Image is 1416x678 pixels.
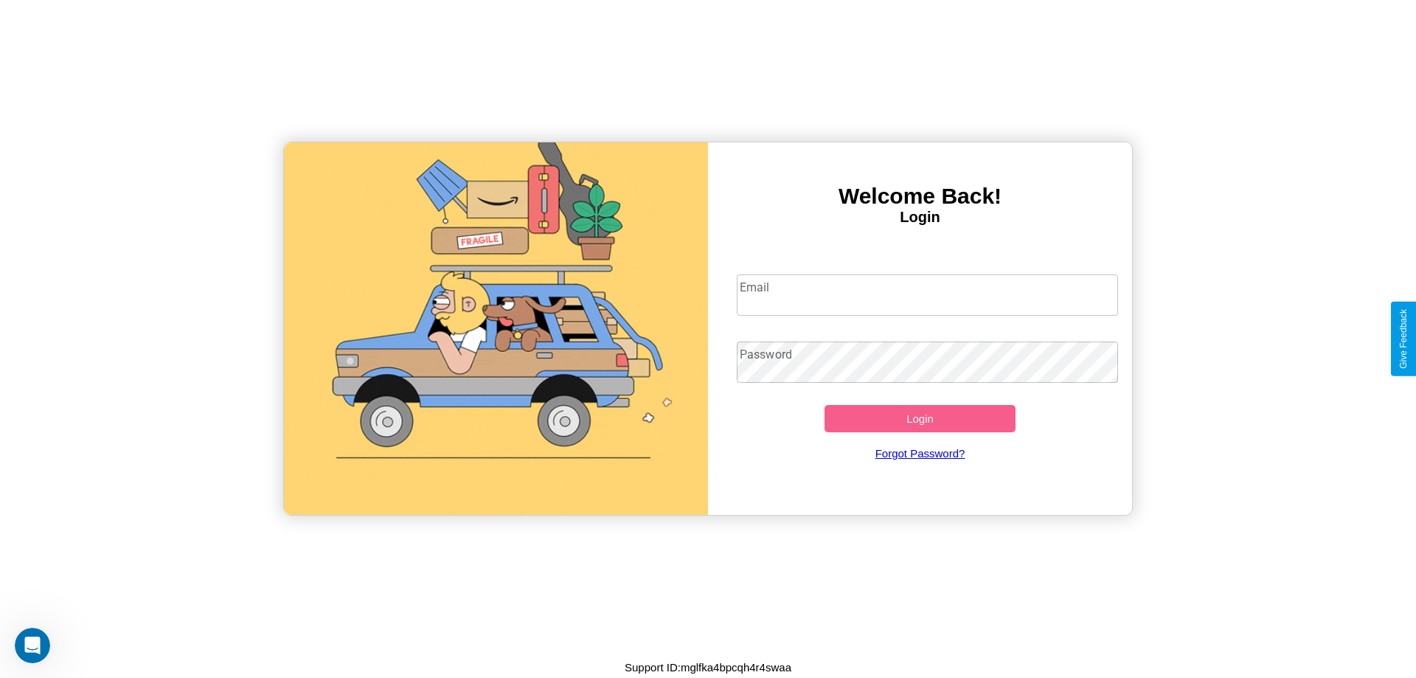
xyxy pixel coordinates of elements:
button: Login [825,405,1016,432]
h3: Welcome Back! [708,184,1132,209]
iframe: Intercom live chat [15,628,50,663]
img: gif [284,142,708,515]
div: Give Feedback [1398,309,1409,369]
a: Forgot Password? [729,432,1111,474]
h4: Login [708,209,1132,226]
p: Support ID: mglfka4bpcqh4r4swaa [625,657,791,677]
